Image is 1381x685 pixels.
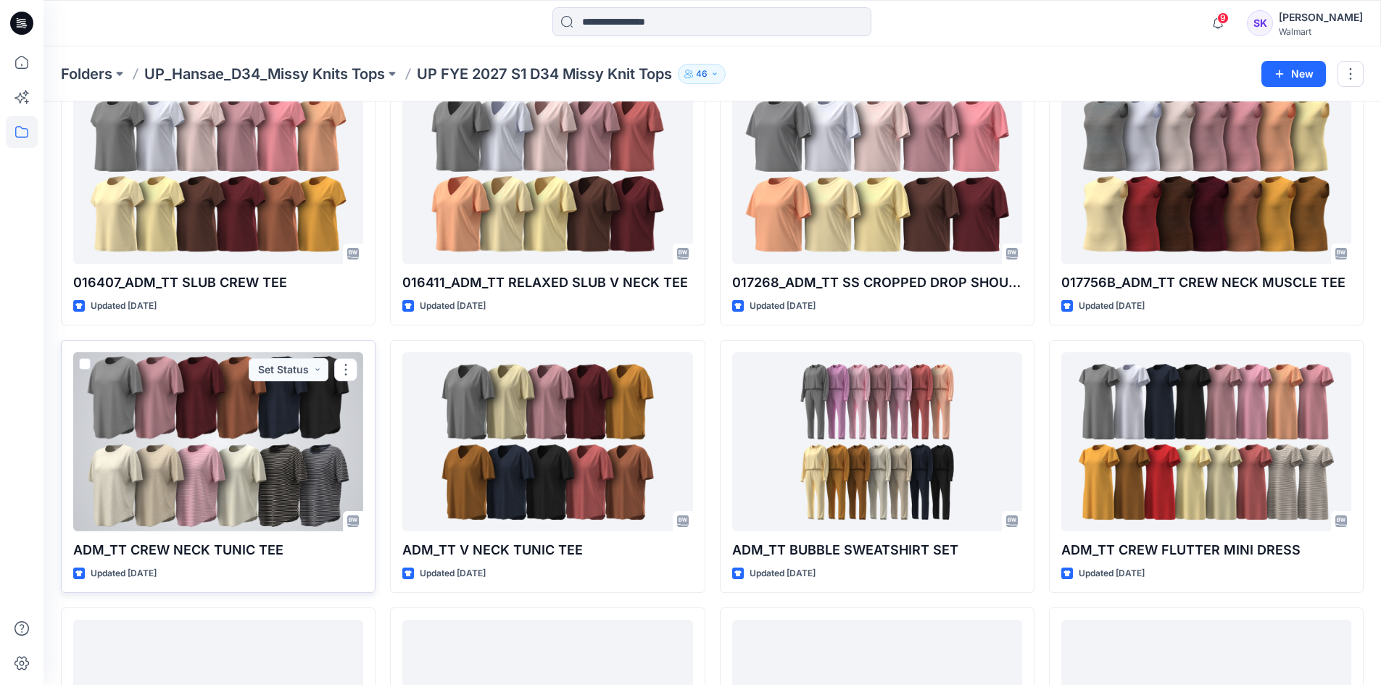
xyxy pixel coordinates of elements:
[1061,273,1351,293] p: 017756B_ADM_TT CREW NECK MUSCLE TEE
[1279,26,1363,37] div: Walmart
[402,352,692,531] a: ADM_TT V NECK TUNIC TEE
[402,273,692,293] p: 016411_ADM_TT RELAXED SLUB V NECK TEE
[678,64,726,84] button: 46
[420,566,486,581] p: Updated [DATE]
[1279,9,1363,26] div: [PERSON_NAME]
[1217,12,1229,24] span: 9
[73,85,363,264] a: 016407_ADM_TT SLUB CREW TEE
[1261,61,1326,87] button: New
[420,299,486,314] p: Updated [DATE]
[1061,540,1351,560] p: ADM_TT CREW FLUTTER MINI DRESS
[1079,299,1145,314] p: Updated [DATE]
[1247,10,1273,36] div: SK
[750,299,816,314] p: Updated [DATE]
[73,273,363,293] p: 016407_ADM_TT SLUB CREW TEE
[73,352,363,531] a: ADM_TT CREW NECK TUNIC TEE
[61,64,112,84] a: Folders
[402,540,692,560] p: ADM_TT V NECK TUNIC TEE
[750,566,816,581] p: Updated [DATE]
[91,299,157,314] p: Updated [DATE]
[144,64,385,84] a: UP_Hansae_D34_Missy Knits Tops
[1079,566,1145,581] p: Updated [DATE]
[73,540,363,560] p: ADM_TT CREW NECK TUNIC TEE
[696,66,708,82] p: 46
[402,85,692,264] a: 016411_ADM_TT RELAXED SLUB V NECK TEE
[732,540,1022,560] p: ADM_TT BUBBLE SWEATSHIRT SET
[732,85,1022,264] a: 017268_ADM_TT SS CROPPED DROP SHOULDER TEE
[732,273,1022,293] p: 017268_ADM_TT SS CROPPED DROP SHOULDER TEE
[1061,352,1351,531] a: ADM_TT CREW FLUTTER MINI DRESS
[732,352,1022,531] a: ADM_TT BUBBLE SWEATSHIRT SET
[417,64,672,84] p: UP FYE 2027 S1 D34 Missy Knit Tops
[91,566,157,581] p: Updated [DATE]
[1061,85,1351,264] a: 017756B_ADM_TT CREW NECK MUSCLE TEE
